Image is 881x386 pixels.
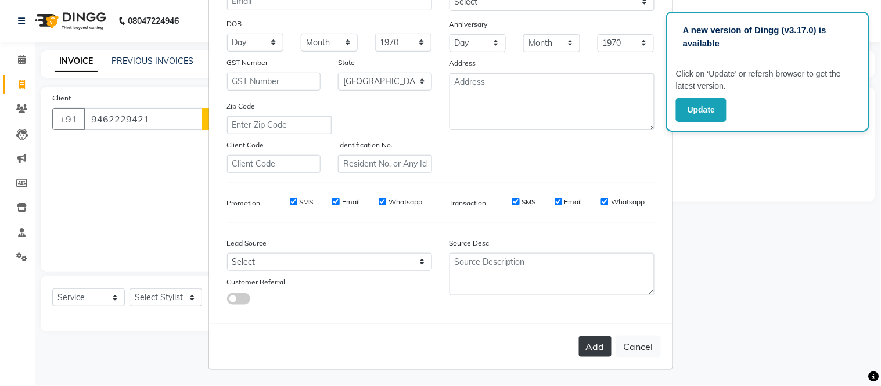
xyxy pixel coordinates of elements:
input: Resident No. or Any Id [338,155,432,173]
label: Customer Referral [227,277,286,287]
label: Promotion [227,198,261,208]
input: Enter Zip Code [227,116,332,134]
input: Client Code [227,155,321,173]
label: Identification No. [338,140,393,150]
button: Add [579,336,612,357]
label: Whatsapp [389,197,422,207]
label: Client Code [227,140,264,150]
label: Email [342,197,360,207]
label: SMS [522,197,536,207]
label: Zip Code [227,101,256,111]
label: Email [564,197,582,207]
label: Anniversary [450,19,488,30]
button: Update [676,98,727,122]
label: SMS [300,197,314,207]
input: GST Number [227,73,321,91]
label: GST Number [227,57,268,68]
p: Click on ‘Update’ or refersh browser to get the latest version. [676,68,860,92]
label: Address [450,58,476,68]
button: Cancel [616,336,661,358]
label: Whatsapp [611,197,645,207]
label: Transaction [450,198,487,208]
p: A new version of Dingg (v3.17.0) is available [683,24,853,50]
label: State [338,57,355,68]
label: Source Desc [450,238,490,248]
label: Lead Source [227,238,267,248]
label: DOB [227,19,242,29]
